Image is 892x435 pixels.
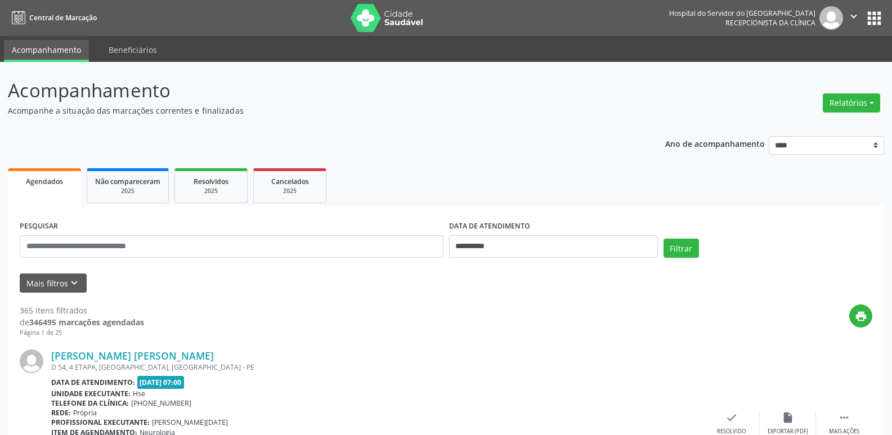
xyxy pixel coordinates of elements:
p: Ano de acompanhamento [665,136,765,150]
label: PESQUISAR [20,218,58,235]
span: Própria [73,408,97,418]
div: 2025 [95,187,160,195]
img: img [819,6,843,30]
a: [PERSON_NAME] [PERSON_NAME] [51,349,214,362]
p: Acompanhamento [8,77,621,105]
b: Profissional executante: [51,418,150,427]
button: apps [864,8,884,28]
div: de [20,316,144,328]
div: 365 itens filtrados [20,304,144,316]
span: Não compareceram [95,177,160,186]
b: Telefone da clínica: [51,398,129,408]
img: img [20,349,43,373]
p: Acompanhe a situação das marcações correntes e finalizadas [8,105,621,116]
button: Mais filtroskeyboard_arrow_down [20,273,87,293]
i: print [855,310,867,322]
span: Cancelados [271,177,309,186]
span: [DATE] 07:00 [137,376,185,389]
div: Página 1 de 25 [20,328,144,338]
b: Rede: [51,408,71,418]
span: [PERSON_NAME][DATE] [152,418,228,427]
i:  [848,10,860,23]
div: Hospital do Servidor do [GEOGRAPHIC_DATA] [669,8,815,18]
div: 2025 [262,187,318,195]
div: 2025 [183,187,239,195]
strong: 346495 marcações agendadas [29,317,144,328]
span: Agendados [26,177,63,186]
button: print [849,304,872,328]
span: Recepcionista da clínica [725,18,815,28]
button: Relatórios [823,93,880,113]
span: Central de Marcação [29,13,97,23]
button: Filtrar [664,239,699,258]
i: check [725,411,738,424]
i: insert_drive_file [782,411,794,424]
b: Unidade executante: [51,389,131,398]
span: [PHONE_NUMBER] [131,398,191,408]
i:  [838,411,850,424]
i: keyboard_arrow_down [68,277,80,289]
a: Central de Marcação [8,8,97,27]
div: D 54, 4 ETAPA, [GEOGRAPHIC_DATA], [GEOGRAPHIC_DATA] - PE [51,362,703,372]
a: Acompanhamento [4,40,89,62]
span: Resolvidos [194,177,228,186]
a: Beneficiários [101,40,165,60]
b: Data de atendimento: [51,378,135,387]
label: DATA DE ATENDIMENTO [449,218,530,235]
span: Hse [133,389,145,398]
button:  [843,6,864,30]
